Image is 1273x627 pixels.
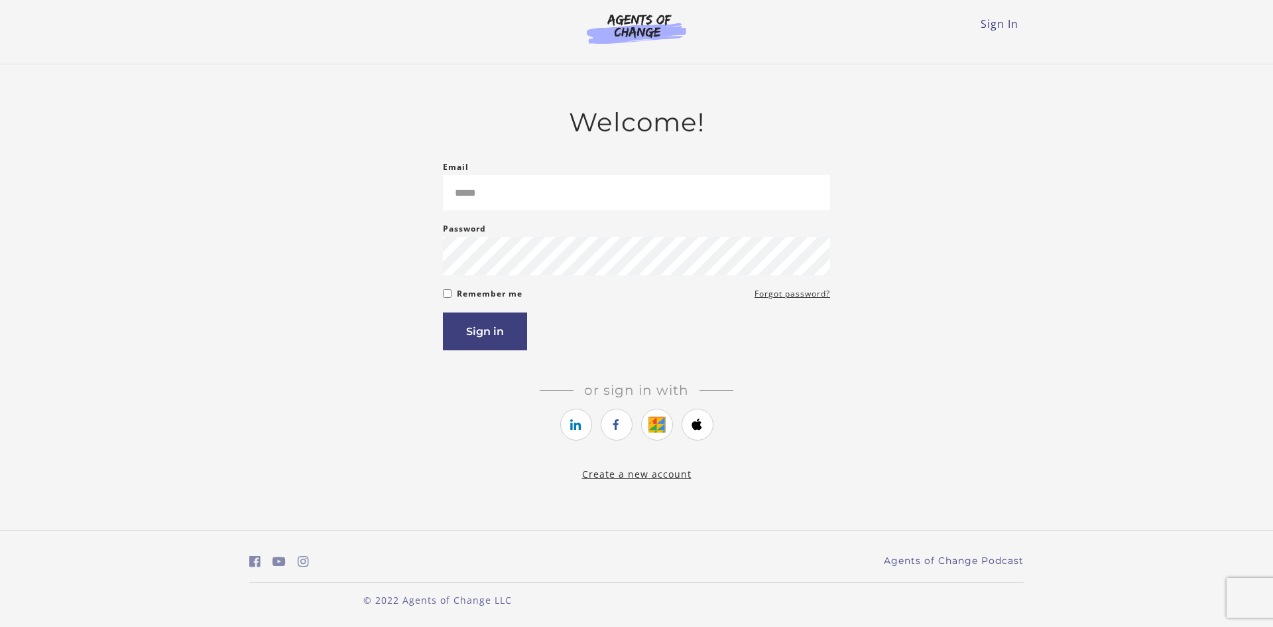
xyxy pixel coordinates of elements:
[884,554,1024,568] a: Agents of Change Podcast
[443,221,486,237] label: Password
[641,409,673,441] a: https://courses.thinkific.com/users/auth/google?ss%5Breferral%5D=&ss%5Buser_return_to%5D=&ss%5Bvi...
[574,382,699,398] span: Or sign in with
[273,555,286,568] i: https://www.youtube.com/c/AgentsofChangeTestPrepbyMeaganMitchell (Open in a new window)
[601,409,633,441] a: https://courses.thinkific.com/users/auth/facebook?ss%5Breferral%5D=&ss%5Buser_return_to%5D=&ss%5B...
[573,13,700,44] img: Agents of Change Logo
[443,313,527,350] button: Sign in
[249,593,626,607] p: © 2022 Agents of Change LLC
[273,552,286,571] a: https://www.youtube.com/c/AgentsofChangeTestPrepbyMeaganMitchell (Open in a new window)
[249,552,261,571] a: https://www.facebook.com/groups/aswbtestprep (Open in a new window)
[298,555,309,568] i: https://www.instagram.com/agentsofchangeprep/ (Open in a new window)
[682,409,713,441] a: https://courses.thinkific.com/users/auth/apple?ss%5Breferral%5D=&ss%5Buser_return_to%5D=&ss%5Bvis...
[755,286,830,302] a: Forgot password?
[443,159,469,175] label: Email
[298,552,309,571] a: https://www.instagram.com/agentsofchangeprep/ (Open in a new window)
[443,107,830,138] h2: Welcome!
[457,286,522,302] label: Remember me
[582,468,692,480] a: Create a new account
[560,409,592,441] a: https://courses.thinkific.com/users/auth/linkedin?ss%5Breferral%5D=&ss%5Buser_return_to%5D=&ss%5B...
[249,555,261,568] i: https://www.facebook.com/groups/aswbtestprep (Open in a new window)
[981,17,1018,31] a: Sign In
